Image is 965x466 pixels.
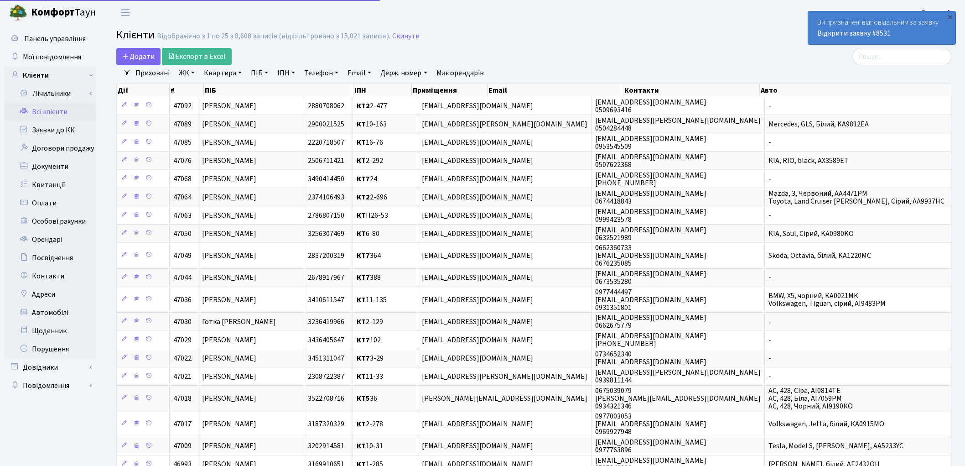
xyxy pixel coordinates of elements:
span: 47009 [173,441,192,451]
th: # [170,84,204,97]
a: Скинути [392,32,420,41]
span: [EMAIL_ADDRESS][DOMAIN_NAME] [422,229,533,239]
span: 3-29 [357,353,384,363]
b: КТ7 [357,251,370,261]
span: [PERSON_NAME] [202,192,256,202]
span: 47076 [173,156,192,166]
span: [PERSON_NAME][EMAIL_ADDRESS][DOMAIN_NAME] [422,393,587,403]
span: [EMAIL_ADDRESS][PERSON_NAME][DOMAIN_NAME] [422,119,587,129]
a: Відкрити заявку #8531 [817,28,891,38]
span: 47063 [173,210,192,220]
span: AC, 428, Сіра, АІ0814ТЕ AC, 428, Біла, АІ7059РМ AC, 428, Чорний, АІ9190КО [768,386,853,411]
span: 47050 [173,229,192,239]
span: 11-33 [357,372,383,382]
span: [PERSON_NAME] [202,419,256,429]
span: [EMAIL_ADDRESS][DOMAIN_NAME] [422,273,533,283]
span: BMW, X5, чорний, КА0021МК Volkswagen, Tiguan, сірий, АІ9483РМ [768,291,886,309]
span: Mazda, 3, Червоний, AA4471PM Toyota, Land Cruiser [PERSON_NAME], Сірий, AA9937HC [768,188,944,206]
th: ПІБ [204,84,354,97]
b: КТ [357,317,366,327]
span: 2678917967 [308,273,344,283]
span: [EMAIL_ADDRESS][PERSON_NAME][DOMAIN_NAME] 0939811144 [595,367,761,385]
span: 2308722387 [308,372,344,382]
span: 2506711421 [308,156,344,166]
span: Mercedes, GLS, Білий, KA9812EA [768,119,869,129]
span: [EMAIL_ADDRESS][DOMAIN_NAME] [422,335,533,345]
span: 47036 [173,295,192,305]
span: Мої повідомлення [23,52,81,62]
div: Ви призначені відповідальним за заявку [808,11,955,44]
span: - [768,273,771,283]
span: [EMAIL_ADDRESS][DOMAIN_NAME] 0977763896 [595,437,706,455]
span: Tesla, Model S, [PERSON_NAME], AA5233YC [768,441,903,451]
span: [PERSON_NAME] [202,251,256,261]
span: [EMAIL_ADDRESS][DOMAIN_NAME] [422,419,533,429]
span: 47085 [173,137,192,147]
span: [EMAIL_ADDRESS][DOMAIN_NAME] [PHONE_NUMBER] [595,170,706,188]
b: КТ2 [357,192,370,202]
span: [EMAIL_ADDRESS][DOMAIN_NAME] 0953545509 [595,134,706,152]
span: [EMAIL_ADDRESS][PERSON_NAME][DOMAIN_NAME] 0504284448 [595,115,761,133]
span: 2-477 [357,101,387,111]
a: Панель управління [5,30,96,48]
a: Експорт в Excel [162,48,232,65]
span: [PERSON_NAME] [202,119,256,129]
span: [PERSON_NAME] [202,441,256,451]
a: Порушення [5,340,96,358]
a: Приховані [132,65,173,81]
span: 2374106493 [308,192,344,202]
a: Документи [5,157,96,176]
span: 3202914581 [308,441,344,451]
span: Панель управління [24,34,86,44]
a: Квитанції [5,176,96,194]
span: [PERSON_NAME] [202,210,256,220]
span: - [768,317,771,327]
span: 47049 [173,251,192,261]
span: [EMAIL_ADDRESS][DOMAIN_NAME] [422,295,533,305]
span: KIA, Soul, Сірий, KA0980KO [768,229,854,239]
span: - [768,137,771,147]
span: 24 [357,174,377,184]
span: [EMAIL_ADDRESS][DOMAIN_NAME] 0662675779 [595,313,706,330]
span: 3187320329 [308,419,344,429]
button: Переключити навігацію [114,5,137,20]
a: Держ. номер [377,65,431,81]
span: - [768,353,771,363]
a: Квартира [200,65,245,81]
span: [EMAIL_ADDRESS][DOMAIN_NAME] 0507622368 [595,152,706,170]
span: 16-76 [357,137,383,147]
a: Мої повідомлення [5,48,96,66]
span: Готка [PERSON_NAME] [202,317,276,327]
b: КТ7 [357,335,370,345]
span: 0662360733 [EMAIL_ADDRESS][DOMAIN_NAME] 0676235085 [595,243,706,268]
span: 3490414450 [308,174,344,184]
span: П26-53 [357,210,388,220]
b: КТ [357,137,366,147]
span: 3256307469 [308,229,344,239]
b: КТ [357,295,366,305]
b: КТ [357,119,366,129]
span: [EMAIL_ADDRESS][DOMAIN_NAME] [422,441,533,451]
span: [EMAIL_ADDRESS][DOMAIN_NAME] [422,174,533,184]
span: 47089 [173,119,192,129]
b: КТ [357,210,366,220]
th: ІПН [353,84,411,97]
b: КТ2 [357,101,370,111]
span: [EMAIL_ADDRESS][DOMAIN_NAME] [422,137,533,147]
span: 388 [357,273,381,283]
b: КТ [357,372,366,382]
span: [PERSON_NAME] [202,335,256,345]
a: Довідники [5,358,96,377]
span: 3410611547 [308,295,344,305]
a: Договори продажу [5,139,96,157]
img: logo.png [9,4,27,22]
a: Рецепція [922,7,954,18]
span: 0734652340 [EMAIL_ADDRESS][DOMAIN_NAME] [595,349,706,367]
span: - [768,372,771,382]
a: Повідомлення [5,377,96,395]
span: 47064 [173,192,192,202]
th: Контакти [623,84,759,97]
span: [EMAIL_ADDRESS][DOMAIN_NAME] [422,251,533,261]
span: [EMAIL_ADDRESS][DOMAIN_NAME] [PHONE_NUMBER] [595,331,706,349]
span: [EMAIL_ADDRESS][DOMAIN_NAME] 0674418843 [595,188,706,206]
